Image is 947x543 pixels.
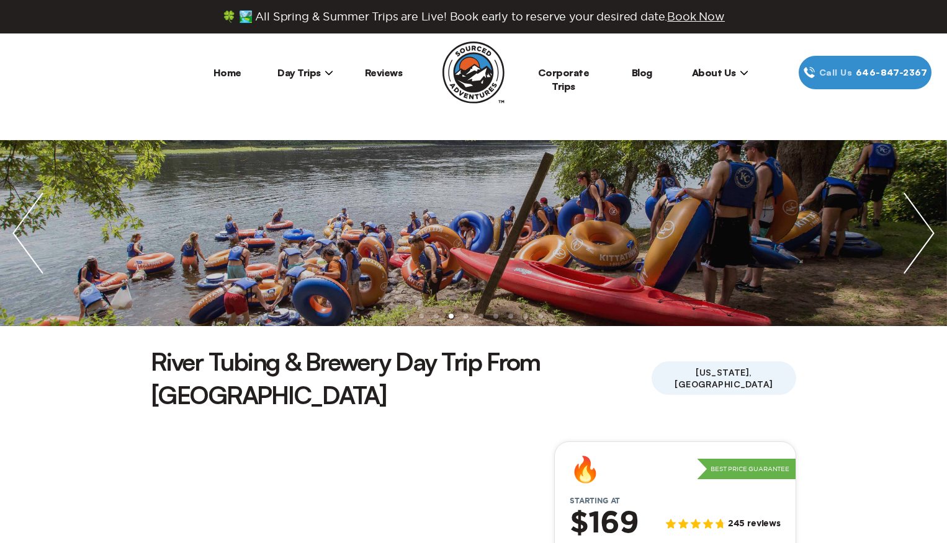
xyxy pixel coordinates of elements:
span: 646‍-847‍-2367 [856,66,927,79]
a: Home [213,66,241,79]
a: Corporate Trips [538,66,590,92]
span: Day Trips [277,66,333,79]
img: Sourced Adventures company logo [442,42,505,104]
li: slide item 10 [538,314,543,319]
li: slide item 1 [404,314,409,319]
li: slide item 9 [523,314,528,319]
span: About Us [692,66,748,79]
span: 🍀 🏞️ All Spring & Summer Trips are Live! Book early to reserve your desired date. [222,10,725,24]
p: Best Price Guarantee [697,459,796,480]
li: slide item 6 [478,314,483,319]
span: Call Us [815,66,856,79]
img: next slide / item [891,140,947,326]
div: 🔥 [570,457,601,482]
span: Starting at [555,497,635,505]
a: Blog [632,66,652,79]
li: slide item 5 [464,314,469,319]
li: slide item 3 [434,314,439,319]
a: Call Us646‍-847‍-2367 [799,56,931,89]
li: slide item 8 [508,314,513,319]
h2: $169 [570,508,639,540]
a: Reviews [365,66,403,79]
li: slide item 4 [449,314,454,319]
span: Book Now [667,11,725,22]
li: slide item 7 [493,314,498,319]
span: 245 reviews [728,519,781,529]
span: [US_STATE], [GEOGRAPHIC_DATA] [652,361,796,395]
li: slide item 2 [419,314,424,319]
h1: River Tubing & Brewery Day Trip From [GEOGRAPHIC_DATA] [151,345,652,412]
